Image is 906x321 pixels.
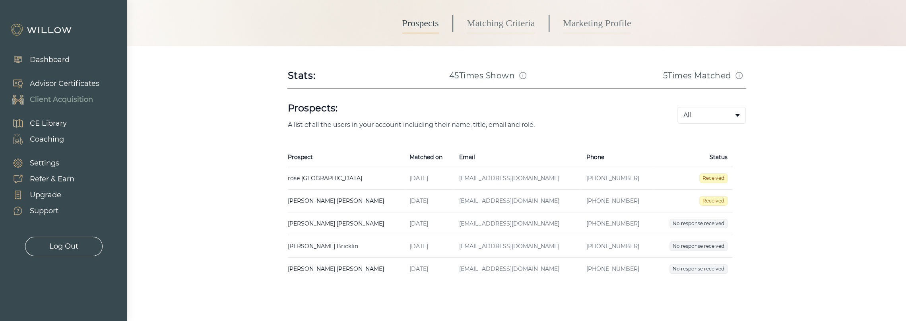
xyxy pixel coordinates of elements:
[30,134,64,145] div: Coaching
[405,167,454,190] td: [DATE]
[683,111,691,120] span: All
[582,167,654,190] td: [PHONE_NUMBER]
[663,70,731,81] h3: 5 Times Matched
[288,69,316,82] div: Stats:
[4,76,99,91] a: Advisor Certificates
[30,158,59,169] div: Settings
[4,115,67,131] a: CE Library
[519,72,526,79] span: info-circle
[49,241,78,252] div: Log Out
[30,94,93,105] div: Client Acquisition
[30,78,99,89] div: Advisor Certificates
[454,212,581,235] td: [EMAIL_ADDRESS][DOMAIN_NAME]
[288,212,405,235] td: [PERSON_NAME] [PERSON_NAME]
[734,112,741,119] span: caret-down
[288,235,405,258] td: [PERSON_NAME] Bricklin
[288,190,405,212] td: [PERSON_NAME] [PERSON_NAME]
[699,173,728,183] span: Received
[454,258,581,280] td: [EMAIL_ADDRESS][DOMAIN_NAME]
[30,174,74,185] div: Refer & Earn
[669,219,728,228] span: No response received
[454,148,581,167] th: Email
[402,14,439,33] a: Prospects
[582,190,654,212] td: [PHONE_NUMBER]
[405,235,454,258] td: [DATE]
[454,167,581,190] td: [EMAIL_ADDRESS][DOMAIN_NAME]
[4,52,70,68] a: Dashboard
[735,72,743,79] span: info-circle
[454,235,581,258] td: [EMAIL_ADDRESS][DOMAIN_NAME]
[582,235,654,258] td: [PHONE_NUMBER]
[30,54,70,65] div: Dashboard
[699,196,728,206] span: Received
[288,167,405,190] td: rose [GEOGRAPHIC_DATA]
[10,23,74,36] img: Willow
[733,69,745,82] button: Match info
[30,206,58,216] div: Support
[454,190,581,212] td: [EMAIL_ADDRESS][DOMAIN_NAME]
[4,155,74,171] a: Settings
[405,212,454,235] td: [DATE]
[288,102,652,115] h1: Prospects:
[4,171,74,187] a: Refer & Earn
[582,148,654,167] th: Phone
[30,190,61,200] div: Upgrade
[582,212,654,235] td: [PHONE_NUMBER]
[467,14,535,33] a: Matching Criteria
[516,69,529,82] button: Match info
[30,118,67,129] div: CE Library
[405,258,454,280] td: [DATE]
[4,91,99,107] a: Client Acquisition
[654,148,732,167] th: Status
[449,70,515,81] h3: 45 Times Shown
[669,264,728,274] span: No response received
[288,148,405,167] th: Prospect
[582,258,654,280] td: [PHONE_NUMBER]
[405,190,454,212] td: [DATE]
[288,121,652,128] p: A list of all the users in your account including their name, title, email and role.
[669,241,728,251] span: No response received
[4,187,74,203] a: Upgrade
[4,131,67,147] a: Coaching
[563,14,631,33] a: Marketing Profile
[288,258,405,280] td: [PERSON_NAME] [PERSON_NAME]
[405,148,454,167] th: Matched on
